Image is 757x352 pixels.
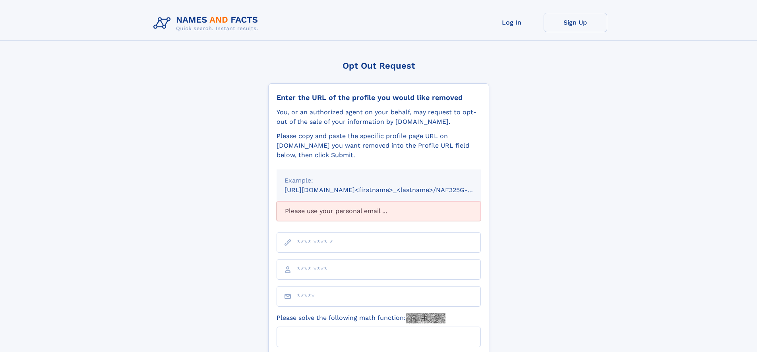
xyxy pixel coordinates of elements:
div: Please use your personal email ... [277,201,481,221]
a: Log In [480,13,544,32]
a: Sign Up [544,13,607,32]
div: Please copy and paste the specific profile page URL on [DOMAIN_NAME] you want removed into the Pr... [277,131,481,160]
div: You, or an authorized agent on your behalf, may request to opt-out of the sale of your informatio... [277,108,481,127]
img: Logo Names and Facts [150,13,265,34]
small: [URL][DOMAIN_NAME]<firstname>_<lastname>/NAF325G-xxxxxxxx [285,186,496,194]
div: Enter the URL of the profile you would like removed [277,93,481,102]
div: Example: [285,176,473,185]
label: Please solve the following math function: [277,313,445,323]
div: Opt Out Request [268,61,489,71]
